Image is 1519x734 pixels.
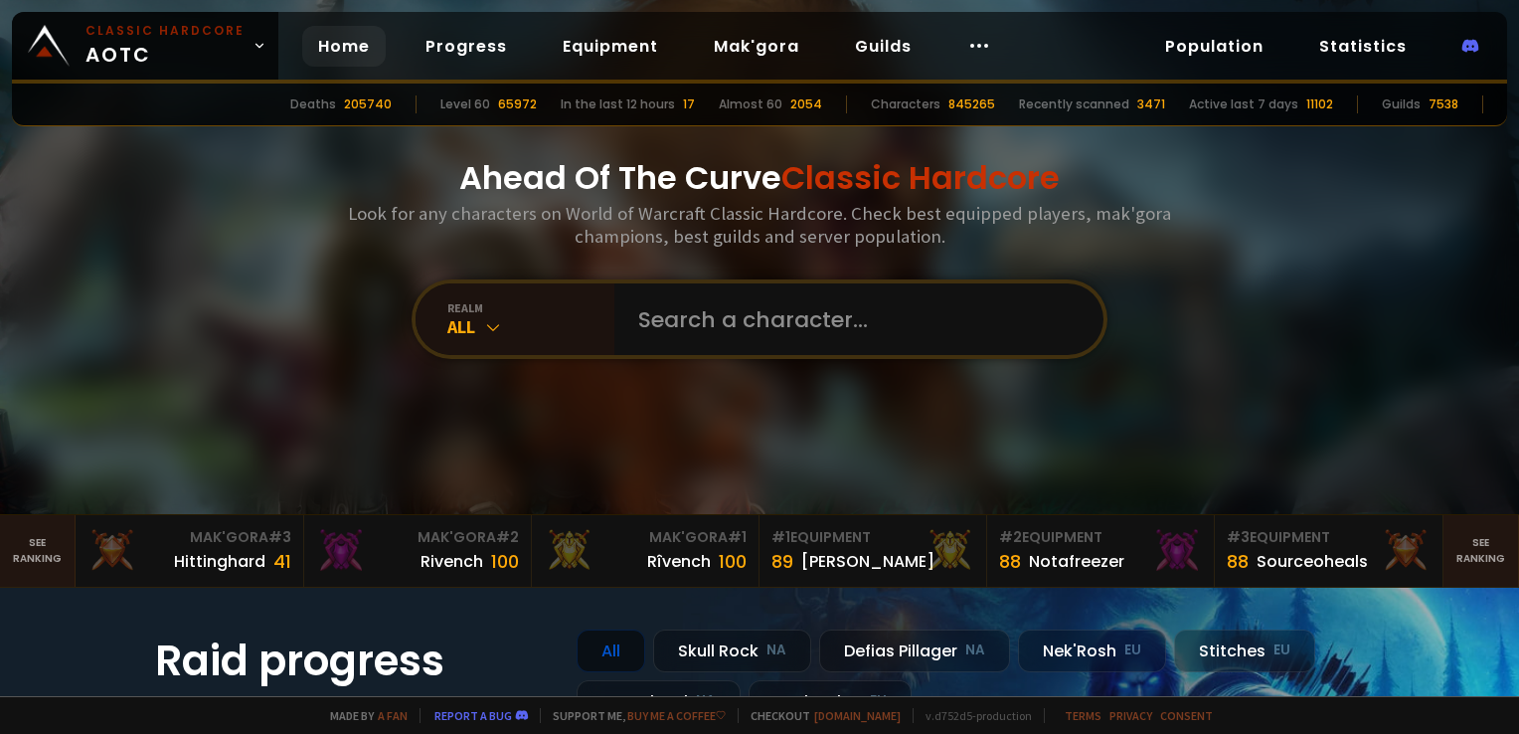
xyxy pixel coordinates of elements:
a: Seeranking [1443,515,1519,587]
div: All [447,315,614,338]
a: Terms [1065,708,1101,723]
div: All [577,630,645,672]
div: Defias Pillager [819,630,1010,672]
div: 11102 [1306,95,1333,113]
div: Mak'Gora [87,527,290,548]
span: Support me, [540,708,726,723]
div: 88 [1227,548,1249,575]
span: Classic Hardcore [781,155,1060,200]
div: Equipment [1227,527,1430,548]
a: Mak'Gora#2Rivench100 [304,515,532,587]
a: Mak'Gora#3Hittinghard41 [76,515,303,587]
input: Search a character... [626,283,1080,355]
div: Characters [871,95,940,113]
span: # 1 [771,527,790,547]
span: AOTC [85,22,245,70]
a: a fan [378,708,408,723]
div: 88 [999,548,1021,575]
div: [PERSON_NAME] [801,549,934,574]
span: v. d752d5 - production [913,708,1032,723]
div: In the last 12 hours [561,95,675,113]
span: # 2 [999,527,1022,547]
a: Classic HardcoreAOTC [12,12,278,80]
div: Guilds [1382,95,1421,113]
div: 17 [683,95,695,113]
span: # 3 [1227,527,1250,547]
small: Classic Hardcore [85,22,245,40]
span: # 1 [728,527,747,547]
div: Mak'Gora [316,527,519,548]
div: 100 [491,548,519,575]
span: Made by [318,708,408,723]
a: Statistics [1303,26,1423,67]
div: Active last 7 days [1189,95,1298,113]
div: Recently scanned [1019,95,1129,113]
a: Progress [410,26,523,67]
div: Mak'Gora [544,527,747,548]
span: # 2 [496,527,519,547]
h3: Look for any characters on World of Warcraft Classic Hardcore. Check best equipped players, mak'g... [340,202,1179,248]
span: # 3 [268,527,291,547]
h1: Ahead Of The Curve [459,154,1060,202]
small: NA [696,691,716,711]
a: Mak'gora [698,26,815,67]
div: 845265 [948,95,995,113]
div: Almost 60 [719,95,782,113]
div: 89 [771,548,793,575]
div: Soulseeker [749,680,912,723]
div: Rîvench [647,549,711,574]
a: Consent [1160,708,1213,723]
small: NA [965,641,985,660]
span: Checkout [738,708,901,723]
a: #3Equipment88Sourceoheals [1215,515,1442,587]
small: EU [870,691,887,711]
div: realm [447,300,614,315]
div: 3471 [1137,95,1165,113]
small: NA [766,641,786,660]
div: 100 [719,548,747,575]
div: 41 [273,548,291,575]
div: 2054 [790,95,822,113]
div: Equipment [999,527,1202,548]
h1: Raid progress [155,630,553,692]
div: Equipment [771,527,974,548]
div: Rivench [421,549,483,574]
a: Report a bug [434,708,512,723]
div: Notafreezer [1029,549,1124,574]
div: 7538 [1429,95,1458,113]
div: 65972 [498,95,537,113]
div: Doomhowl [577,680,741,723]
a: Home [302,26,386,67]
a: #1Equipment89[PERSON_NAME] [759,515,987,587]
small: EU [1273,641,1290,660]
div: Level 60 [440,95,490,113]
div: Deaths [290,95,336,113]
a: Buy me a coffee [627,708,726,723]
div: Stitches [1174,630,1315,672]
div: Hittinghard [174,549,265,574]
a: Mak'Gora#1Rîvench100 [532,515,759,587]
a: Population [1149,26,1279,67]
div: Sourceoheals [1257,549,1368,574]
a: #2Equipment88Notafreezer [987,515,1215,587]
a: Privacy [1109,708,1152,723]
small: EU [1124,641,1141,660]
a: Equipment [547,26,674,67]
div: Skull Rock [653,630,811,672]
div: 205740 [344,95,392,113]
a: Guilds [839,26,928,67]
a: [DOMAIN_NAME] [814,708,901,723]
div: Nek'Rosh [1018,630,1166,672]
